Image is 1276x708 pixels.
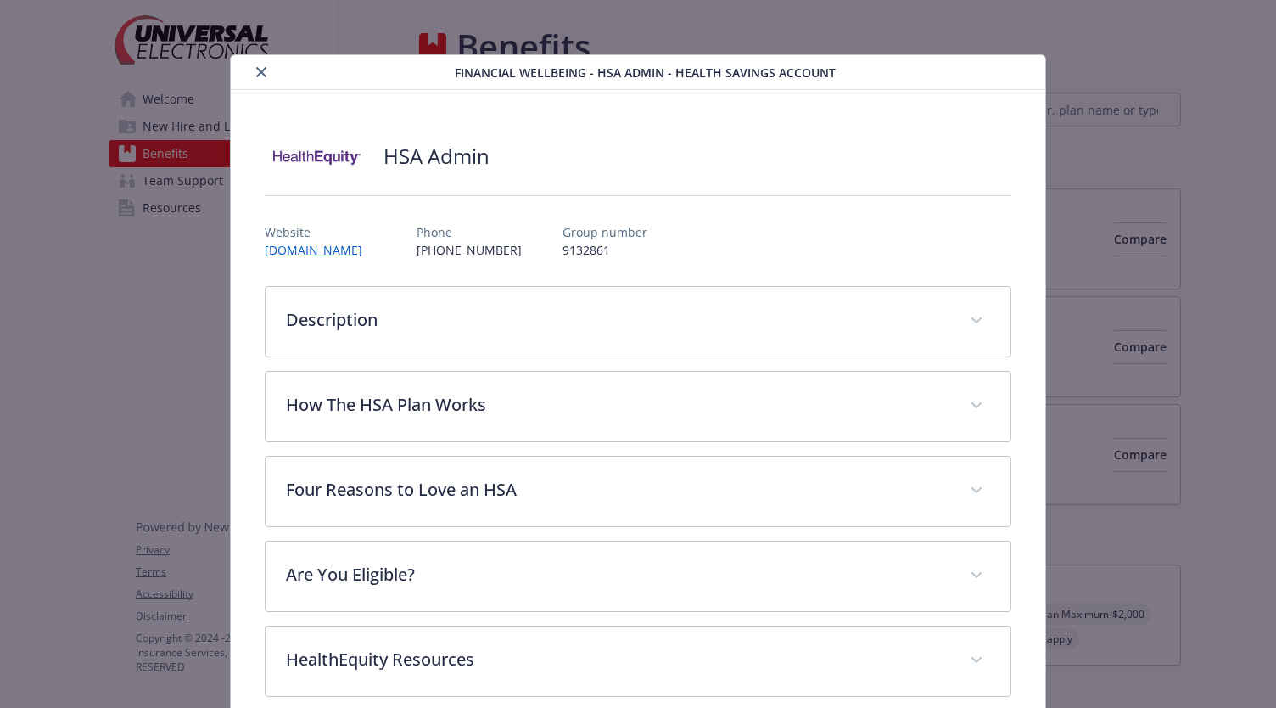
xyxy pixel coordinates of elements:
p: How The HSA Plan Works [286,392,950,418]
div: Four Reasons to Love an HSA [266,457,1011,526]
span: Financial Wellbeing - HSA Admin - Health Savings Account [455,64,836,81]
p: Are You Eligible? [286,562,950,587]
button: close [251,62,271,82]
div: Are You Eligible? [266,542,1011,611]
p: Website [265,223,376,241]
p: Four Reasons to Love an HSA [286,477,950,503]
p: 9132861 [562,241,647,259]
p: HealthEquity Resources [286,647,950,672]
a: [DOMAIN_NAME] [265,242,376,258]
div: HealthEquity Resources [266,627,1011,696]
p: Description [286,307,950,333]
div: How The HSA Plan Works [266,372,1011,441]
p: Phone [417,223,522,241]
img: Health Equity [265,131,367,182]
p: Group number [562,223,647,241]
p: [PHONE_NUMBER] [417,241,522,259]
div: Description [266,287,1011,357]
h2: HSA Admin [383,142,490,171]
